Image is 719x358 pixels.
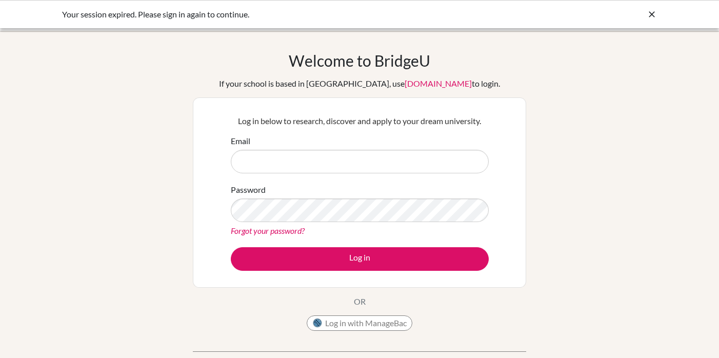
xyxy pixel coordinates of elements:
[231,184,266,196] label: Password
[219,77,500,90] div: If your school is based in [GEOGRAPHIC_DATA], use to login.
[231,135,250,147] label: Email
[231,115,489,127] p: Log in below to research, discover and apply to your dream university.
[289,51,430,70] h1: Welcome to BridgeU
[405,78,472,88] a: [DOMAIN_NAME]
[307,315,412,331] button: Log in with ManageBac
[231,226,305,235] a: Forgot your password?
[231,247,489,271] button: Log in
[62,8,503,21] div: Your session expired. Please sign in again to continue.
[354,295,366,308] p: OR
